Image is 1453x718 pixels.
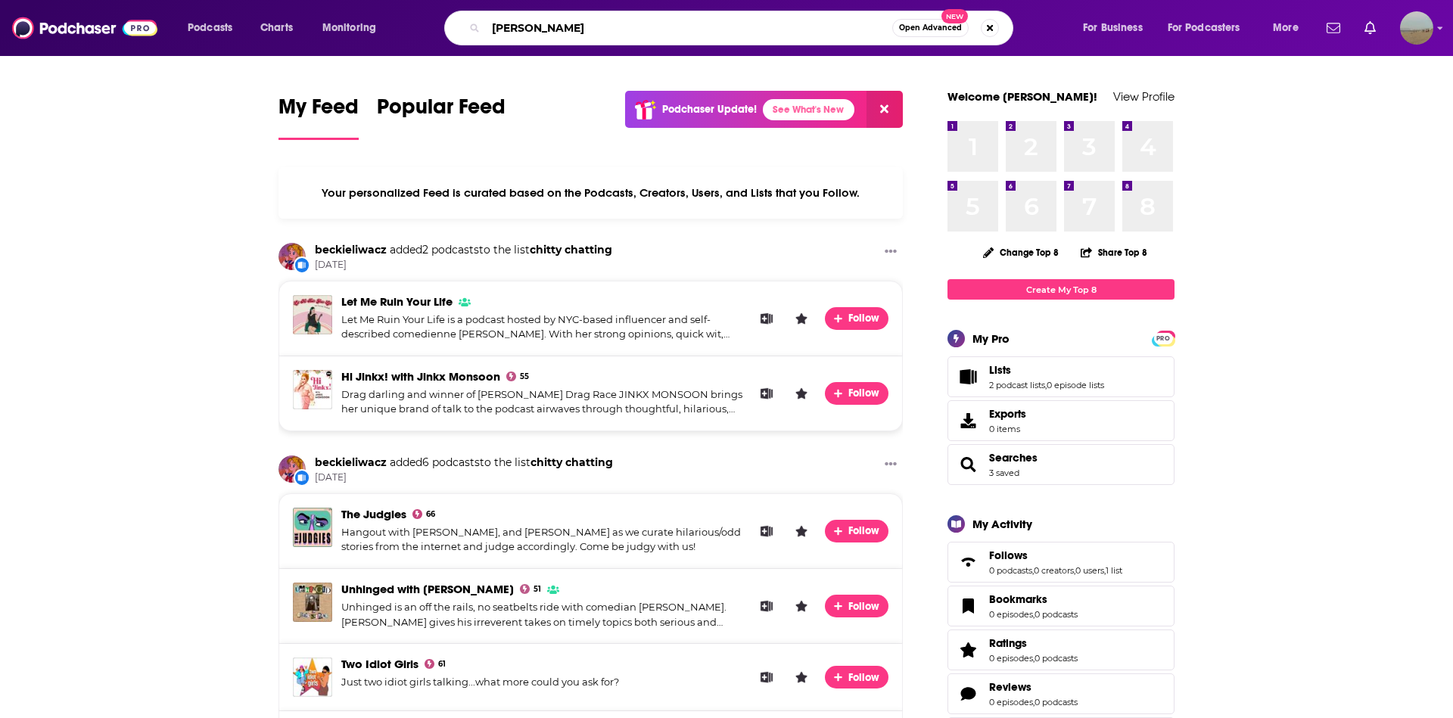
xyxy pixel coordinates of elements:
div: Hangout with [PERSON_NAME], and [PERSON_NAME] as we curate hilarious/odd stories from the interne... [341,525,743,555]
span: , [1074,565,1075,576]
button: Add to List [755,666,778,688]
span: Exports [989,407,1026,421]
p: Podchaser Update! [662,103,757,116]
span: Open Advanced [899,24,962,32]
span: Charts [260,17,293,39]
span: Hi Jinkx! with Jinkx Monsoon [341,369,500,384]
span: 66 [426,511,435,518]
span: , [1033,653,1035,664]
button: Show profile menu [1400,11,1433,45]
a: Lists [953,366,983,387]
span: Searches [947,444,1175,485]
span: PRO [1154,333,1172,344]
button: open menu [1262,16,1318,40]
button: Leave a Rating [790,666,813,688]
button: Follow [825,307,888,330]
div: New List [294,256,310,273]
a: beckieliwacz [315,455,387,469]
img: Hi Jinkx! with Jinkx Monsoon [293,370,332,409]
a: beckieliwacz [315,243,387,256]
span: For Business [1083,17,1143,39]
span: 51 [534,586,541,592]
a: 0 episodes [989,609,1033,620]
span: Follows [989,549,1028,562]
a: Bookmarks [953,595,983,617]
a: Show notifications dropdown [1321,15,1346,41]
button: Add to List [755,307,778,330]
a: Lists [989,363,1104,377]
span: Lists [989,363,1011,377]
span: Logged in as shenderson [1400,11,1433,45]
a: chitty chatting [530,243,612,256]
button: open menu [312,16,396,40]
div: Just two idiot girls talking...what more could you ask for? [341,675,743,690]
span: Exports [953,410,983,431]
button: Leave a Rating [790,595,813,617]
button: Follow [825,520,888,542]
span: 55 [520,374,529,380]
span: , [1032,565,1034,576]
button: Add to List [755,595,778,617]
span: [DATE] [315,471,613,484]
a: 1 list [1106,565,1122,576]
a: 2 podcast lists [989,380,1045,390]
a: Welcome [PERSON_NAME]! [947,89,1097,104]
span: Follow [848,387,881,399]
a: Ratings [989,636,1078,650]
div: My Activity [972,517,1032,531]
a: Searches [989,451,1038,465]
span: , [1045,380,1047,390]
a: Unhinged with Chris Klemens [341,582,514,596]
a: 0 users [1075,565,1104,576]
a: 0 episodes [989,653,1033,664]
a: 0 episode lists [1047,380,1104,390]
a: beckieliwacz [278,243,306,270]
a: Charts [250,16,302,40]
div: Drag darling and winner of [PERSON_NAME] Drag Race JINKX MONSOON brings her unique brand of talk ... [341,387,743,417]
span: Reviews [947,673,1175,714]
a: The Judgies [341,507,406,521]
span: Two Idiot Girls [341,657,418,671]
button: Change Top 8 [974,243,1068,262]
div: My Pro [972,331,1010,346]
span: Bookmarks [989,592,1047,606]
a: beckieliwacz [278,455,306,483]
a: 0 podcasts [1035,697,1078,707]
h3: to the list [315,455,613,470]
img: Podchaser - Follow, Share and Rate Podcasts [12,14,157,42]
span: , [1033,697,1035,707]
span: [DATE] [315,259,612,272]
img: Let Me Ruin Your Life [293,295,332,334]
a: 66 [412,509,435,519]
button: Leave a Rating [790,520,813,542]
a: See What's New [763,99,854,120]
a: Let Me Ruin Your Life [341,294,453,309]
a: 55 [506,371,529,381]
button: open menu [177,16,252,40]
a: Follows [989,549,1122,562]
span: Podcasts [188,17,232,39]
img: The Judgies [293,508,332,547]
a: Reviews [989,680,1078,694]
button: Share Top 8 [1080,238,1148,267]
span: More [1273,17,1299,39]
img: User Profile [1400,11,1433,45]
input: Search podcasts, credits, & more... [486,16,892,40]
a: 61 [425,659,446,669]
span: Ratings [947,629,1175,670]
span: Popular Feed [377,94,506,129]
a: chitty chatting [530,455,613,469]
a: 51 [520,584,541,594]
div: Search podcasts, credits, & more... [459,11,1028,45]
a: Bookmarks [989,592,1078,606]
img: Unhinged with Chris Klemens [293,583,332,622]
a: Exports [947,400,1175,441]
span: Monitoring [322,17,376,39]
